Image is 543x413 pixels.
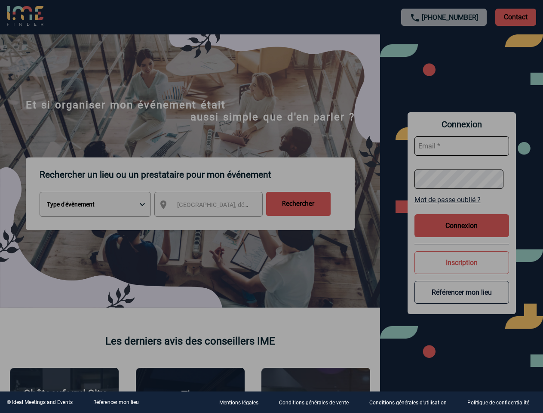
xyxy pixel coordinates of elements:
[369,400,447,406] p: Conditions générales d'utilisation
[279,400,349,406] p: Conditions générales de vente
[460,398,543,407] a: Politique de confidentialité
[219,400,258,406] p: Mentions légales
[467,400,529,406] p: Politique de confidentialité
[362,398,460,407] a: Conditions générales d'utilisation
[93,399,139,405] a: Référencer mon lieu
[212,398,272,407] a: Mentions légales
[7,399,73,405] div: © Ideal Meetings and Events
[272,398,362,407] a: Conditions générales de vente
